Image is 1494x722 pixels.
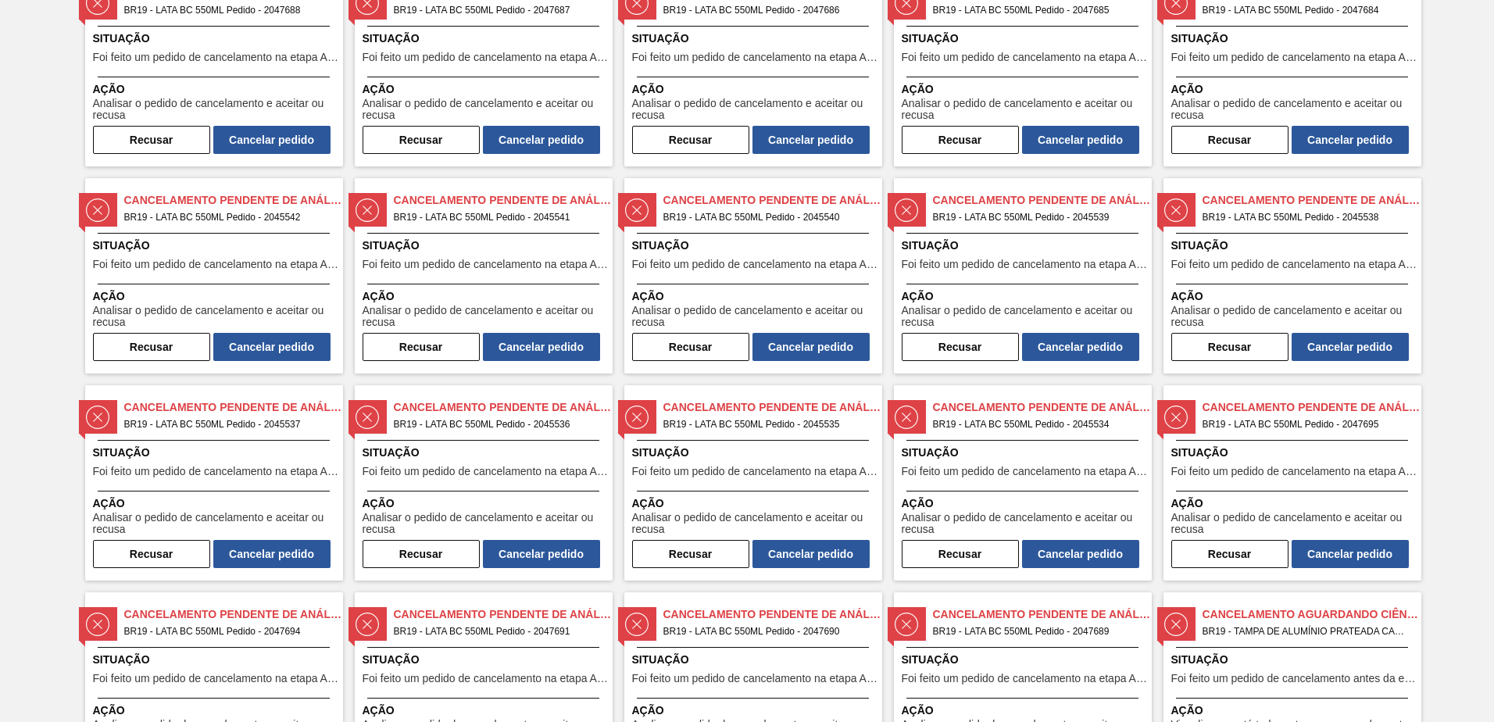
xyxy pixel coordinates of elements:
[632,52,878,63] span: Foi feito um pedido de cancelamento na etapa Aguardando Faturamento
[632,466,878,477] span: Foi feito um pedido de cancelamento na etapa Aguardando Faturamento
[394,416,600,433] span: BR19 - LATA BC 550ML Pedido - 2045536
[933,399,1152,416] span: Cancelamento Pendente de Análise
[1171,673,1417,684] span: Foi feito um pedido de cancelamento antes da etapa de aguardando faturamento
[632,333,749,361] button: Recusar
[632,673,878,684] span: Foi feito um pedido de cancelamento na etapa Aguardando Faturamento
[902,52,1148,63] span: Foi feito um pedido de cancelamento na etapa Aguardando Faturamento
[93,652,339,668] span: Situação
[1171,652,1417,668] span: Situação
[632,540,749,568] button: Recusar
[902,238,1148,254] span: Situação
[632,30,878,47] span: Situação
[93,512,339,536] span: Analisar o pedido de cancelamento e aceitar ou recusa
[895,406,918,429] img: status
[933,192,1152,209] span: Cancelamento Pendente de Análise
[902,259,1148,270] span: Foi feito um pedido de cancelamento na etapa Aguardando Faturamento
[394,623,600,640] span: BR19 - LATA BC 550ML Pedido - 2047691
[1171,540,1288,568] button: Recusar
[1171,512,1417,536] span: Analisar o pedido de cancelamento e aceitar ou recusa
[902,30,1148,47] span: Situação
[363,512,609,536] span: Analisar o pedido de cancelamento e aceitar ou recusa
[632,123,870,154] div: Completar tarefa: 30313249
[1203,416,1409,433] span: BR19 - LATA BC 550ML Pedido - 2047695
[902,673,1148,684] span: Foi feito um pedido de cancelamento na etapa Aguardando Faturamento
[483,540,600,568] button: Cancelar pedido
[363,30,609,47] span: Situação
[1171,466,1417,477] span: Foi feito um pedido de cancelamento na etapa Aguardando Faturamento
[394,209,600,226] span: BR19 - LATA BC 550ML Pedido - 2045541
[752,540,870,568] button: Cancelar pedido
[356,198,379,222] img: status
[93,537,331,568] div: Completar tarefa: 30313257
[1171,333,1288,361] button: Recusar
[902,652,1148,668] span: Situação
[1203,192,1421,209] span: Cancelamento Pendente de Análise
[93,52,339,63] span: Foi feito um pedido de cancelamento na etapa Aguardando Faturamento
[394,192,613,209] span: Cancelamento Pendente de Análise
[902,98,1148,122] span: Analisar o pedido de cancelamento e aceitar ou recusa
[363,673,609,684] span: Foi feito um pedido de cancelamento na etapa Aguardando Faturamento
[394,399,613,416] span: Cancelamento Pendente de Análise
[93,445,339,461] span: Situação
[483,333,600,361] button: Cancelar pedido
[1164,198,1188,222] img: status
[483,126,600,154] button: Cancelar pedido
[363,466,609,477] span: Foi feito um pedido de cancelamento na etapa Aguardando Faturamento
[632,537,870,568] div: Completar tarefa: 30313259
[93,238,339,254] span: Situação
[1171,288,1417,305] span: Ação
[632,495,878,512] span: Ação
[1292,540,1409,568] button: Cancelar pedido
[93,98,339,122] span: Analisar o pedido de cancelamento e aceitar ou recusa
[124,192,343,209] span: Cancelamento Pendente de Análise
[895,613,918,636] img: status
[663,623,870,640] span: BR19 - LATA BC 550ML Pedido - 2047690
[663,399,882,416] span: Cancelamento Pendente de Análise
[363,445,609,461] span: Situação
[93,123,331,154] div: Completar tarefa: 30313247
[1171,259,1417,270] span: Foi feito um pedido de cancelamento na etapa Aguardando Faturamento
[1171,123,1409,154] div: Completar tarefa: 30313251
[632,126,749,154] button: Recusar
[902,333,1019,361] button: Recusar
[93,333,210,361] button: Recusar
[1171,30,1417,47] span: Situação
[93,126,210,154] button: Recusar
[663,2,870,19] span: BR19 - LATA BC 550ML Pedido - 2047686
[1022,333,1139,361] button: Cancelar pedido
[933,209,1139,226] span: BR19 - LATA BC 550ML Pedido - 2045539
[93,81,339,98] span: Ação
[93,305,339,329] span: Analisar o pedido de cancelamento e aceitar ou recusa
[363,52,609,63] span: Foi feito um pedido de cancelamento na etapa Aguardando Faturamento
[93,30,339,47] span: Situação
[902,81,1148,98] span: Ação
[632,288,878,305] span: Ação
[363,123,600,154] div: Completar tarefa: 30313248
[356,613,379,636] img: status
[902,702,1148,719] span: Ação
[632,305,878,329] span: Analisar o pedido de cancelamento e aceitar ou recusa
[124,399,343,416] span: Cancelamento Pendente de Análise
[625,406,649,429] img: status
[363,702,609,719] span: Ação
[1171,445,1417,461] span: Situação
[93,288,339,305] span: Ação
[124,606,343,623] span: Cancelamento Pendente de Análise
[93,330,331,361] div: Completar tarefa: 30313252
[363,238,609,254] span: Situação
[1171,81,1417,98] span: Ação
[625,198,649,222] img: status
[1164,613,1188,636] img: status
[663,416,870,433] span: BR19 - LATA BC 550ML Pedido - 2045535
[752,333,870,361] button: Cancelar pedido
[363,652,609,668] span: Situação
[632,445,878,461] span: Situação
[93,540,210,568] button: Recusar
[1171,126,1288,154] button: Recusar
[902,126,1019,154] button: Recusar
[213,126,331,154] button: Cancelar pedido
[902,495,1148,512] span: Ação
[902,305,1148,329] span: Analisar o pedido de cancelamento e aceitar ou recusa
[93,495,339,512] span: Ação
[394,606,613,623] span: Cancelamento Pendente de Análise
